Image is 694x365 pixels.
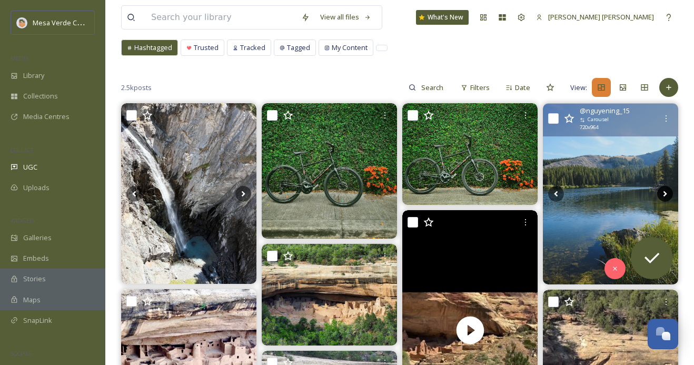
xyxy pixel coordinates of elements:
[416,10,469,25] a: What's New
[570,83,587,93] span: View:
[23,295,41,305] span: Maps
[580,124,598,131] span: 720 x 964
[515,83,530,93] span: Date
[23,253,49,263] span: Embeds
[23,71,44,81] span: Library
[262,103,397,239] img: Rin-Rin before the rain…😁😁😁 09042025 #twentysixclub #marinbikes #fourcorners
[11,54,29,62] span: MEDIA
[11,146,33,154] span: COLLECT
[23,112,70,122] span: Media Centres
[416,77,450,98] input: Search
[23,91,58,101] span: Collections
[332,43,368,53] span: My Content
[194,43,219,53] span: Trusted
[134,43,172,53] span: Hashtagged
[580,106,630,116] span: @ nguyening_15
[287,43,310,53] span: Tagged
[17,17,27,28] img: MVC%20SnapSea%20logo%20%281%29.png
[543,104,678,284] img: San Juans and Uncompahgre. . . . #coloradooverland #mesaverdenationalpark #blackcanyonofthegunnis...
[262,244,397,346] img: The Cliff Palace On the southwest corner of Colorado lays hidden the mysterious cliff dwellings o...
[11,349,32,357] span: SOCIALS
[146,6,296,29] input: Search your library
[648,319,678,349] button: Open Chat
[315,7,376,27] a: View all files
[33,17,97,27] span: Mesa Verde Country
[23,315,52,325] span: SnapLink
[11,216,35,224] span: WIDGETS
[121,103,256,283] img: Sedona,Flagstaff,Utah,Colorado, and Laughlin with my dad 🫶🏽 . . . #fyp #foryou #az #sedona #flags...
[470,83,490,93] span: Filters
[531,7,659,27] a: [PERSON_NAME] [PERSON_NAME]
[23,183,49,193] span: Uploads
[23,162,37,172] span: UGC
[588,116,609,123] span: Carousel
[23,274,46,284] span: Stories
[402,103,538,205] img: Rin-Rin una miulan. 😂😂😂 09042025 #twentysixclub #marinbikes #fourcorners
[121,83,152,93] span: 2.5k posts
[548,12,654,22] span: [PERSON_NAME] [PERSON_NAME]
[23,233,52,243] span: Galleries
[240,43,265,53] span: Tracked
